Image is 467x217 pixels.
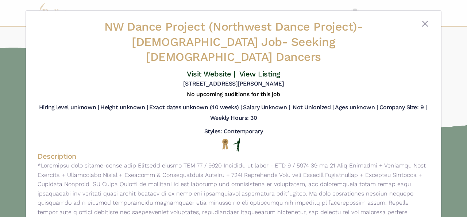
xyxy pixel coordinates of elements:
a: View Listing [239,70,280,78]
h5: Weekly Hours: 30 [210,114,257,122]
h5: Salary Unknown | [243,104,290,111]
h5: Exact dates unknown (40 weeks) | [149,104,242,111]
button: Close [421,19,429,28]
h5: Hiring level unknown | [39,104,99,111]
span: [DEMOGRAPHIC_DATA] Job [132,35,282,49]
h5: Company Size: 9 | [379,104,427,111]
h5: [STREET_ADDRESS][PERSON_NAME] [183,80,284,88]
h2: - - Seeking [DEMOGRAPHIC_DATA] Dancers [70,19,397,65]
img: National [221,138,230,150]
img: Flat [233,138,240,151]
h5: Ages unknown | [335,104,378,111]
h5: Not Unionized | [293,104,333,111]
h5: Styles: Contemporary [204,128,263,135]
h5: Height unknown | [100,104,148,111]
a: Visit Website | [187,70,235,78]
span: NW Dance Project (Northwest Dance Project) [104,20,357,33]
h4: Description [38,151,429,161]
h5: No upcoming auditions for this job [187,91,280,98]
